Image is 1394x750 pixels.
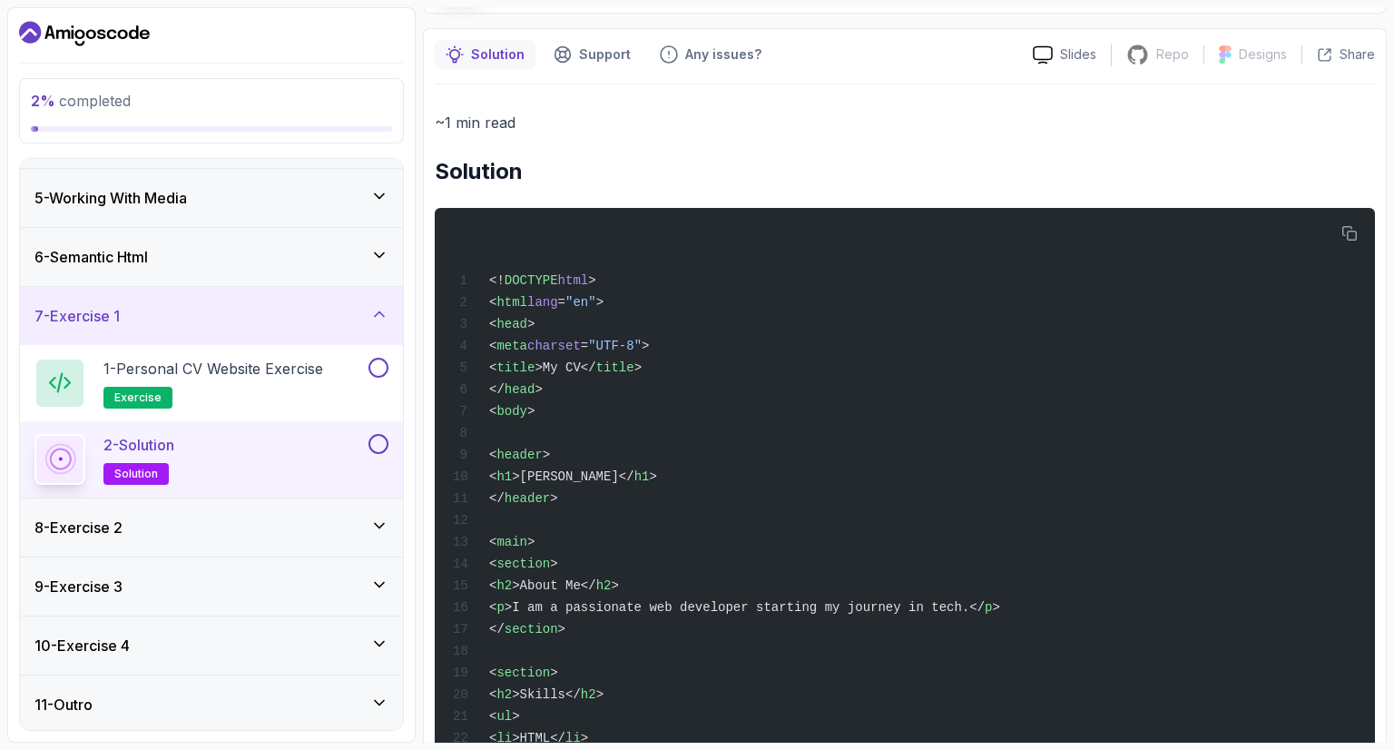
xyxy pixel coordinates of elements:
p: Designs [1239,45,1287,64]
button: 10-Exercise 4 [20,617,403,675]
span: body [496,404,527,419]
span: p [985,600,992,615]
span: title [596,360,634,375]
p: Share [1340,45,1375,64]
span: >About Me</ [512,578,595,593]
span: > [993,600,1000,615]
h3: 9 - Exercise 3 [34,576,123,597]
button: Support button [543,40,642,69]
button: 7-Exercise 1 [20,287,403,345]
span: solution [114,467,158,481]
p: Any issues? [685,45,761,64]
h3: 5 - Working With Media [34,187,187,209]
button: 9-Exercise 3 [20,558,403,616]
span: head [505,382,535,397]
span: > [634,360,642,375]
span: p [496,600,504,615]
span: < [489,469,496,484]
span: > [550,666,557,680]
span: li [496,731,512,745]
button: Share [1301,45,1375,64]
button: 2-Solutionsolution [34,434,388,485]
span: < [489,317,496,331]
button: 11-Outro [20,676,403,734]
span: > [588,273,595,288]
span: ul [496,709,512,724]
span: > [527,535,535,549]
p: ~1 min read [435,110,1375,135]
span: "UTF-8" [588,339,642,353]
span: > [527,404,535,419]
span: > [642,339,649,353]
span: </ [489,622,505,637]
button: 8-Exercise 2 [20,498,403,557]
span: h1 [496,469,512,484]
span: title [496,360,535,375]
span: = [581,339,588,353]
span: html [496,295,527,310]
h2: Solution [435,157,1375,186]
span: > [550,557,557,571]
span: >My CV</ [535,360,595,375]
button: 6-Semantic Html [20,228,403,286]
span: >HTML</ [512,731,565,745]
span: DOCTYPE [505,273,558,288]
span: >I am a passionate web developer starting my journey in tech.</ [505,600,985,615]
span: h2 [496,687,512,702]
span: > [649,469,656,484]
button: 5-Working With Media [20,169,403,227]
span: li [565,731,581,745]
a: Dashboard [19,19,150,48]
span: h2 [581,687,596,702]
p: Slides [1060,45,1096,64]
span: < [489,578,496,593]
span: meta [496,339,527,353]
span: head [496,317,527,331]
span: < [489,666,496,680]
span: h2 [496,578,512,593]
span: "en" [565,295,596,310]
span: header [505,491,550,506]
span: > [527,317,535,331]
span: < [489,731,496,745]
span: < [489,709,496,724]
h3: 10 - Exercise 4 [34,635,130,656]
span: h2 [596,578,612,593]
span: main [496,535,527,549]
h3: 6 - Semantic Html [34,246,148,268]
p: Solution [471,45,525,64]
span: section [496,557,550,571]
span: > [543,448,550,462]
button: 1-Personal CV Website Exerciseexercise [34,358,388,409]
span: < [489,360,496,375]
p: 2 - Solution [103,434,174,456]
span: lang [527,295,558,310]
h3: 11 - Outro [34,694,93,715]
span: < [489,600,496,615]
a: Slides [1018,45,1111,64]
span: > [558,622,565,637]
span: < [489,557,496,571]
span: = [558,295,565,310]
span: 2 % [31,92,55,110]
span: < [489,535,496,549]
span: > [611,578,618,593]
span: > [581,731,588,745]
span: >Skills</ [512,687,581,702]
button: Feedback button [649,40,772,69]
span: < [489,687,496,702]
span: < [489,339,496,353]
h3: 7 - Exercise 1 [34,305,120,327]
span: charset [527,339,581,353]
button: notes button [435,40,535,69]
span: html [558,273,589,288]
span: > [512,709,519,724]
p: Repo [1156,45,1189,64]
span: > [550,491,557,506]
span: < [489,295,496,310]
h3: 8 - Exercise 2 [34,517,123,538]
p: 1 - Personal CV Website Exercise [103,358,323,380]
span: > [596,687,604,702]
span: </ [489,491,505,506]
span: < [489,404,496,419]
